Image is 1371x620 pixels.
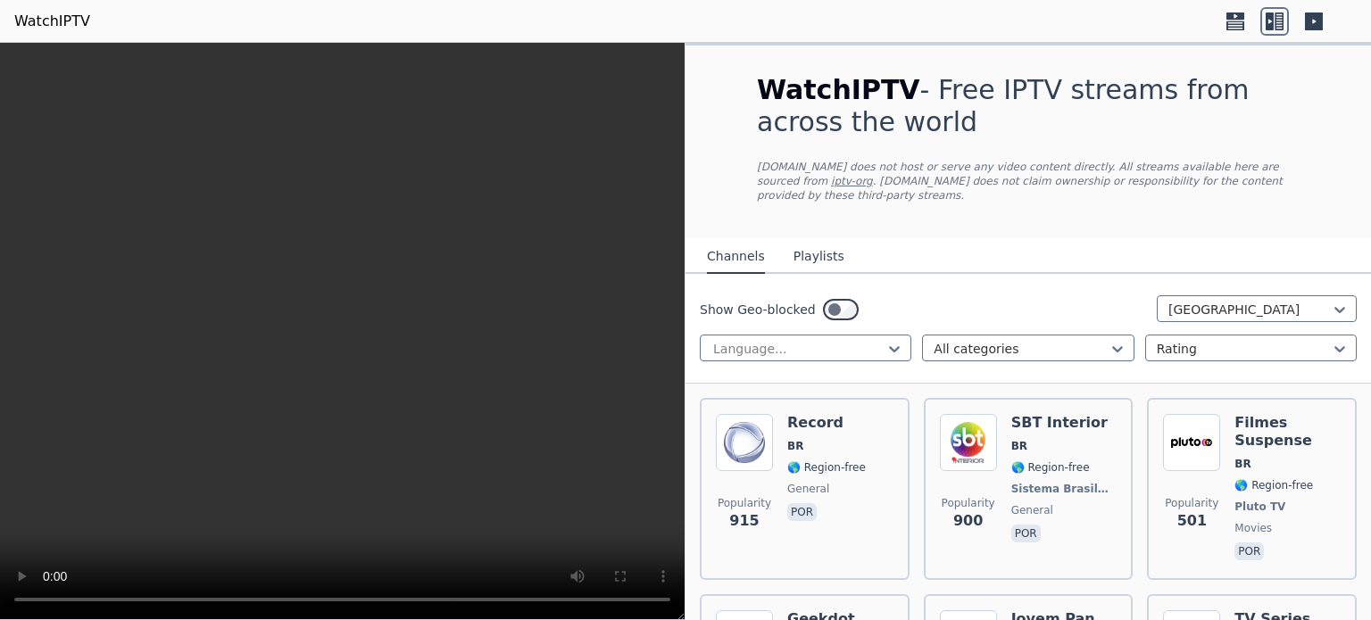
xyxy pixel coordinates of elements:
[729,510,759,532] span: 915
[831,175,873,187] a: iptv-org
[787,503,817,521] p: por
[787,482,829,496] span: general
[940,414,997,471] img: SBT Interior
[1234,414,1341,450] h6: Filmes Suspense
[1011,482,1114,496] span: Sistema Brasileiro de Televisão
[1234,521,1272,535] span: movies
[718,496,771,510] span: Popularity
[1011,503,1053,517] span: general
[1011,525,1041,542] p: por
[942,496,995,510] span: Popularity
[787,414,866,432] h6: Record
[1011,460,1090,475] span: 🌎 Region-free
[707,240,765,274] button: Channels
[716,414,773,471] img: Record
[757,74,1300,138] h1: - Free IPTV streams from across the world
[1165,496,1218,510] span: Popularity
[1234,457,1251,471] span: BR
[757,160,1300,203] p: [DOMAIN_NAME] does not host or serve any video content directly. All streams available here are s...
[1177,510,1207,532] span: 501
[787,439,803,453] span: BR
[1163,414,1220,471] img: Filmes Suspense
[787,460,866,475] span: 🌎 Region-free
[757,74,920,105] span: WatchIPTV
[1234,500,1285,514] span: Pluto TV
[700,301,816,318] label: Show Geo-blocked
[1234,478,1313,492] span: 🌎 Region-free
[794,240,844,274] button: Playlists
[1011,414,1118,432] h6: SBT Interior
[953,510,983,532] span: 900
[14,11,90,32] a: WatchIPTV
[1234,542,1264,560] p: por
[1011,439,1027,453] span: BR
